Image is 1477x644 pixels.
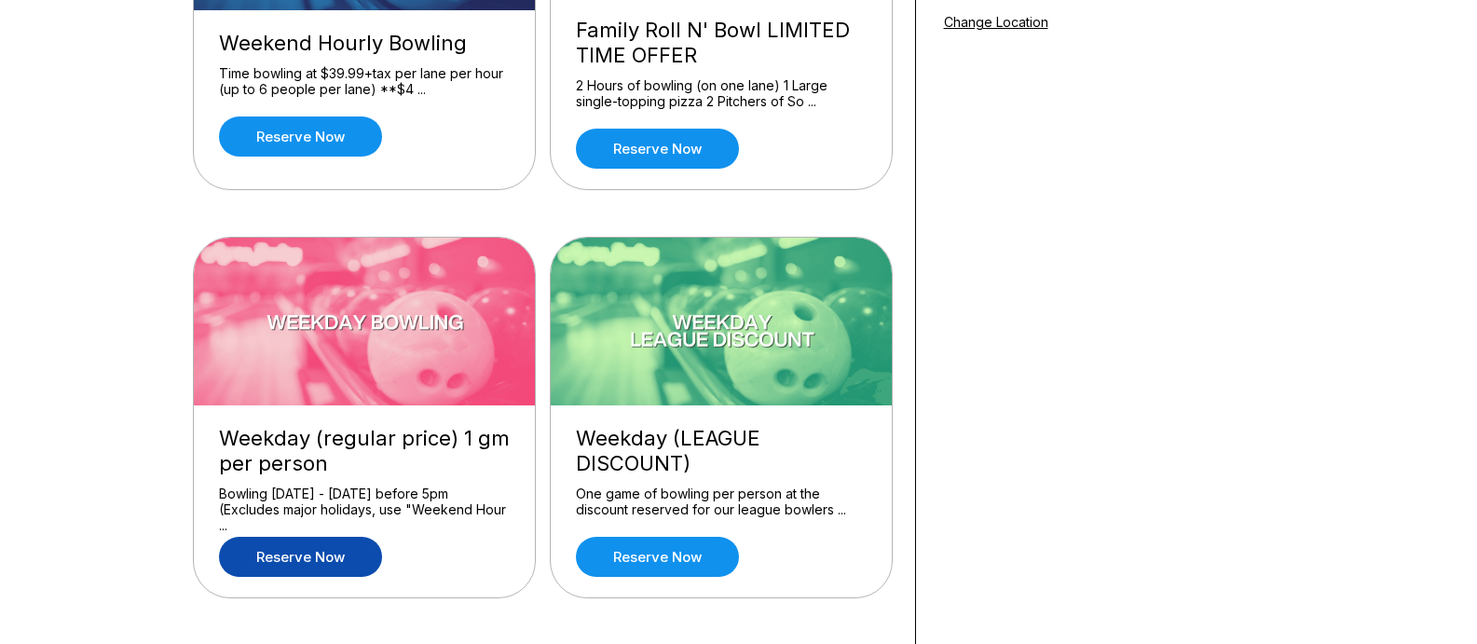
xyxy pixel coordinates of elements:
a: Reserve now [576,129,739,169]
img: Weekday (regular price) 1 gm per person [194,238,537,405]
a: Change Location [944,14,1048,30]
a: Reserve now [576,537,739,577]
a: Reserve now [219,116,382,157]
div: Weekday (regular price) 1 gm per person [219,426,510,476]
img: Weekday (LEAGUE DISCOUNT) [551,238,894,405]
div: Weekend Hourly Bowling [219,31,510,56]
div: Bowling [DATE] - [DATE] before 5pm (Excludes major holidays, use "Weekend Hour ... [219,486,510,518]
div: Time bowling at $39.99+tax per lane per hour (up to 6 people per lane) **$4 ... [219,65,510,98]
div: One game of bowling per person at the discount reserved for our league bowlers ... [576,486,867,518]
div: 2 Hours of bowling (on one lane) 1 Large single-topping pizza 2 Pitchers of So ... [576,77,867,110]
div: Family Roll N' Bowl LIMITED TIME OFFER [576,18,867,68]
div: Weekday (LEAGUE DISCOUNT) [576,426,867,476]
a: Reserve now [219,537,382,577]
